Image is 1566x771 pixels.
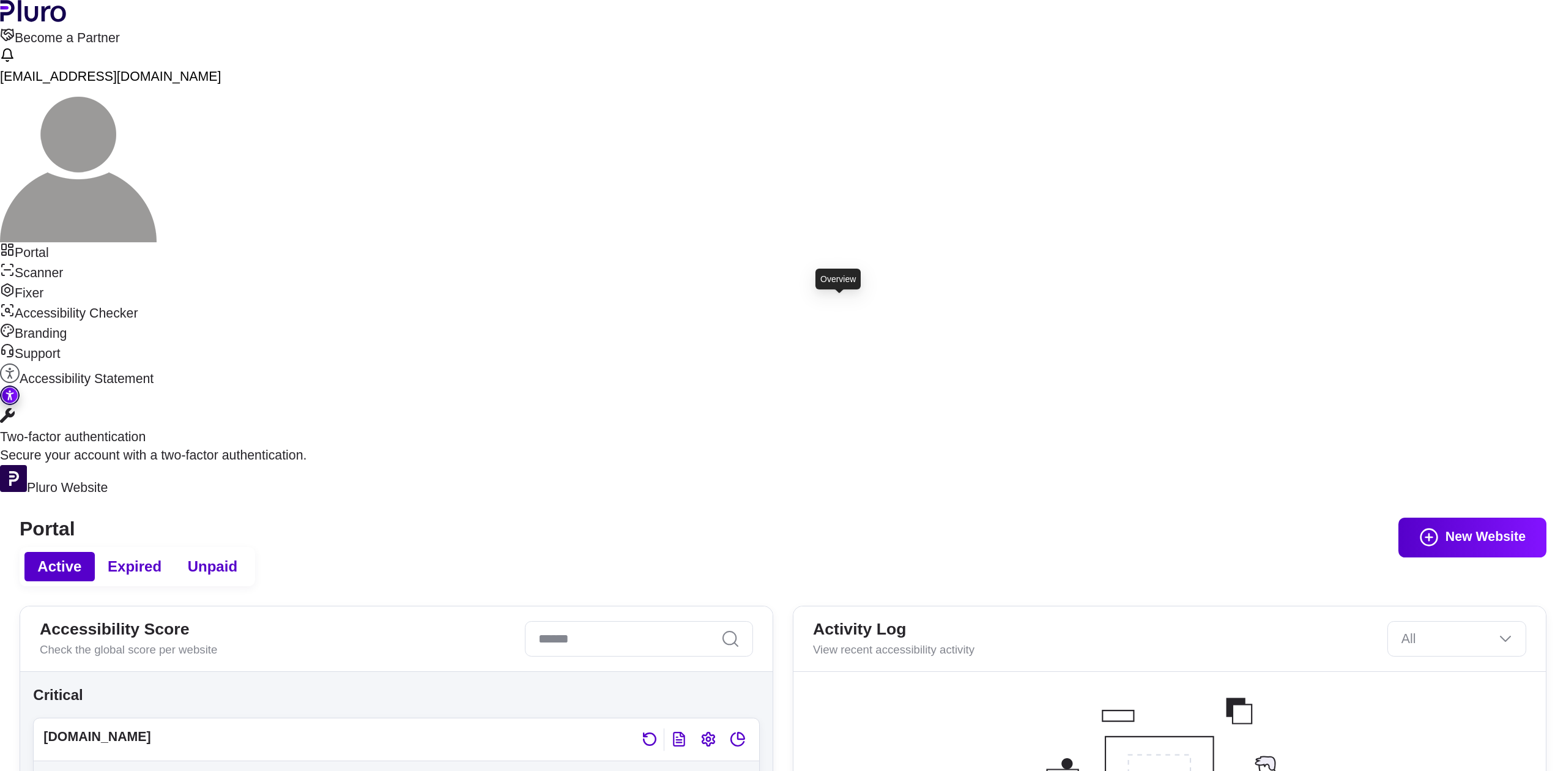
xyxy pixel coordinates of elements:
button: Expired [95,552,175,581]
div: Check the global score per website [40,642,511,658]
span: Active [37,557,81,576]
h3: [DOMAIN_NAME] [43,728,150,746]
h3: Critical [33,685,759,705]
div: Set sorting [1387,621,1526,657]
h1: Portal [20,517,1546,540]
div: Overview [815,269,861,289]
span: Unpaid [188,557,237,576]
button: Active [24,552,95,581]
button: Open website overview [726,728,749,751]
button: Reports [667,728,690,751]
div: View recent accessibility activity [813,642,1375,658]
input: Search [525,621,753,657]
h2: Accessibility Score [40,619,511,639]
button: New Website [1398,518,1546,557]
button: Unpaid [174,552,250,581]
span: Expired [108,557,161,576]
h2: Activity Log [813,619,1375,639]
button: Open settings [697,728,719,751]
button: Reset the cache [638,728,661,751]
